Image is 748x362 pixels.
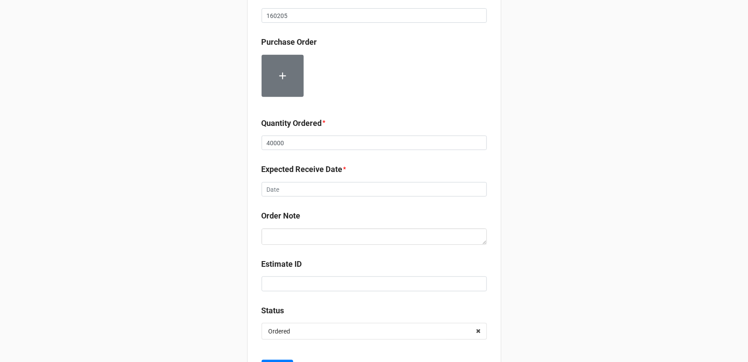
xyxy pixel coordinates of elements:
label: Expected Receive Date [262,163,343,176]
input: Date [262,182,487,197]
label: Order Note [262,210,301,222]
label: Quantity Ordered [262,117,322,129]
div: Ordered [269,328,291,334]
label: Status [262,305,284,317]
label: Estimate ID [262,258,302,270]
label: Purchase Order [262,36,317,48]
